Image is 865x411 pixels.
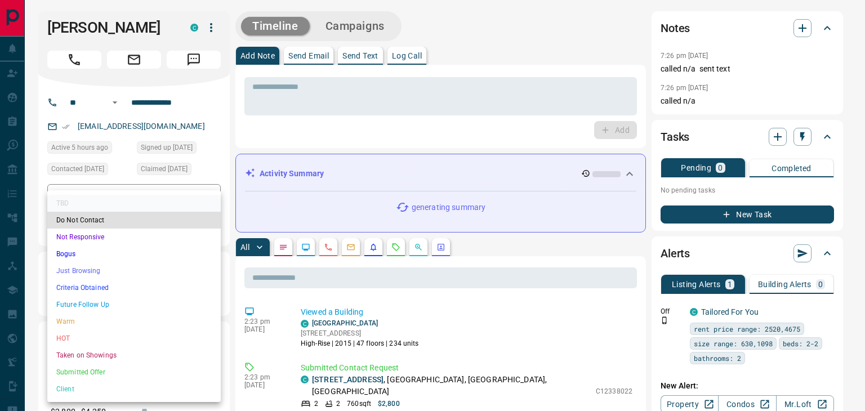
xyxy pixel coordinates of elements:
[47,229,221,245] li: Not Responsive
[47,296,221,313] li: Future Follow Up
[47,313,221,330] li: Warm
[47,330,221,347] li: HOT
[47,381,221,397] li: Client
[47,347,221,364] li: Taken on Showings
[47,364,221,381] li: Submitted Offer
[47,262,221,279] li: Just Browsing
[47,245,221,262] li: Bogus
[47,212,221,229] li: Do Not Contact
[47,279,221,296] li: Criteria Obtained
